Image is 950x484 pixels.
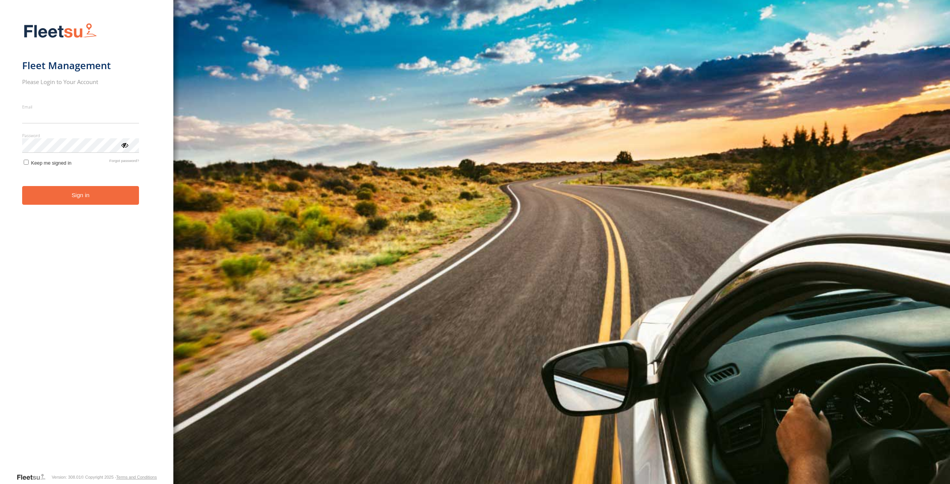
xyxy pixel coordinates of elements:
[22,78,139,86] h2: Please Login to Your Account
[22,59,139,72] h1: Fleet Management
[22,133,139,138] label: Password
[31,160,71,166] span: Keep me signed in
[24,160,29,165] input: Keep me signed in
[121,141,128,149] div: ViewPassword
[109,159,139,166] a: Forgot password?
[22,21,99,41] img: Fleetsu
[22,104,139,110] label: Email
[22,18,152,473] form: main
[116,475,157,479] a: Terms and Conditions
[22,186,139,205] button: Sign in
[16,473,52,481] a: Visit our Website
[81,475,157,479] div: © Copyright 2025 -
[52,475,81,479] div: Version: 308.01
